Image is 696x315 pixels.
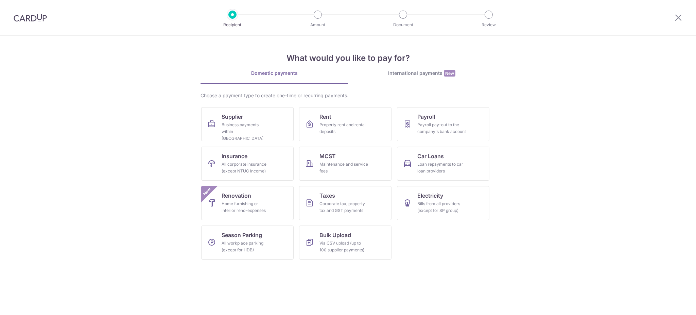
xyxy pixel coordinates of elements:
[222,152,247,160] span: Insurance
[299,147,391,181] a: MCSTMaintenance and service fees
[202,186,213,197] span: New
[14,14,47,22] img: CardUp
[378,21,428,28] p: Document
[222,231,262,239] span: Season Parking
[397,186,489,220] a: ElectricityBills from all providers (except for SP group)
[222,113,243,121] span: Supplier
[299,226,391,260] a: Bulk UploadVia CSV upload (up to 100 supplier payments)
[201,147,294,181] a: InsuranceAll corporate insurance (except NTUC Income)
[417,192,443,200] span: Electricity
[319,231,351,239] span: Bulk Upload
[222,192,251,200] span: Renovation
[222,240,271,253] div: All workplace parking (except for HDB)
[201,107,294,141] a: SupplierBusiness payments within [GEOGRAPHIC_DATA]
[319,192,335,200] span: Taxes
[319,240,368,253] div: Via CSV upload (up to 100 supplier payments)
[417,152,444,160] span: Car Loans
[299,107,391,141] a: RentProperty rent and rental deposits
[417,113,435,121] span: Payroll
[397,147,489,181] a: Car LoansLoan repayments to car loan providers
[417,161,466,175] div: Loan repayments to car loan providers
[299,186,391,220] a: TaxesCorporate tax, property tax and GST payments
[319,161,368,175] div: Maintenance and service fees
[319,200,368,214] div: Corporate tax, property tax and GST payments
[207,21,258,28] p: Recipient
[444,70,455,77] span: New
[293,21,343,28] p: Amount
[319,152,336,160] span: MCST
[222,200,271,214] div: Home furnishing or interior reno-expenses
[222,121,271,142] div: Business payments within [GEOGRAPHIC_DATA]
[201,186,294,220] a: RenovationHome furnishing or interior reno-expensesNew
[348,70,495,77] div: International payments
[201,92,495,99] div: Choose a payment type to create one-time or recurring payments.
[417,200,466,214] div: Bills from all providers (except for SP group)
[201,226,294,260] a: Season ParkingAll workplace parking (except for HDB)
[201,52,495,64] h4: What would you like to pay for?
[319,113,331,121] span: Rent
[397,107,489,141] a: PayrollPayroll pay-out to the company's bank account
[222,161,271,175] div: All corporate insurance (except NTUC Income)
[201,70,348,77] div: Domestic payments
[464,21,514,28] p: Review
[417,121,466,135] div: Payroll pay-out to the company's bank account
[319,121,368,135] div: Property rent and rental deposits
